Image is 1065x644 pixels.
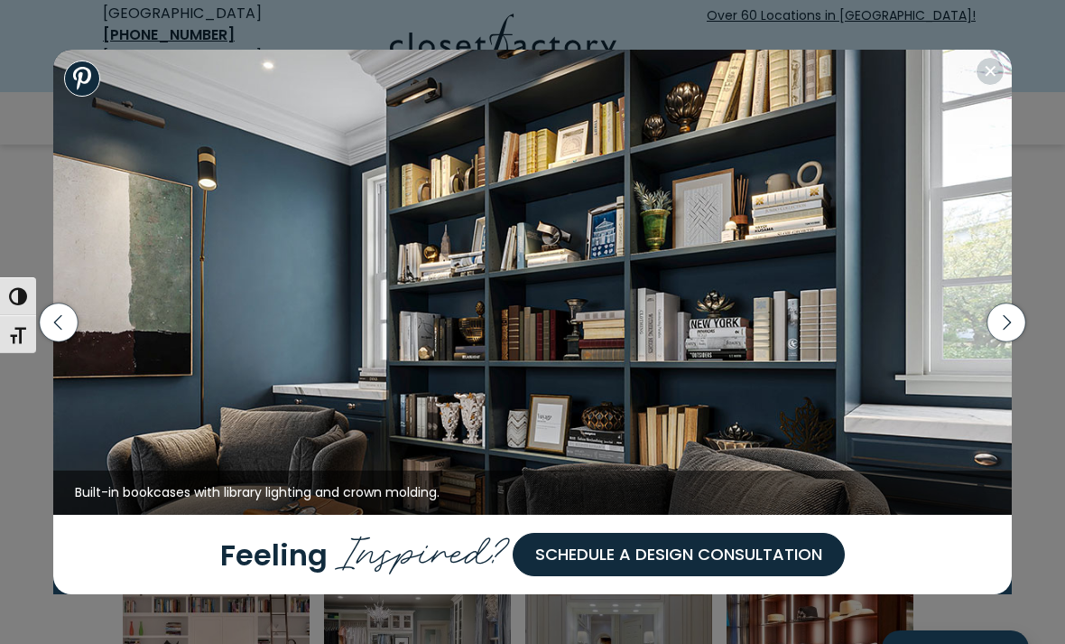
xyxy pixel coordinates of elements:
[220,535,328,575] span: Feeling
[53,471,1012,516] figcaption: Built-in bookcases with library lighting and crown molding.
[335,516,513,580] span: Inspired?
[976,57,1005,86] button: Close modal
[64,61,100,97] a: Share to Pinterest
[53,50,1012,515] img: Built-in bookcases with library lighting and crown molding.
[513,533,845,576] a: Schedule a Design Consultation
